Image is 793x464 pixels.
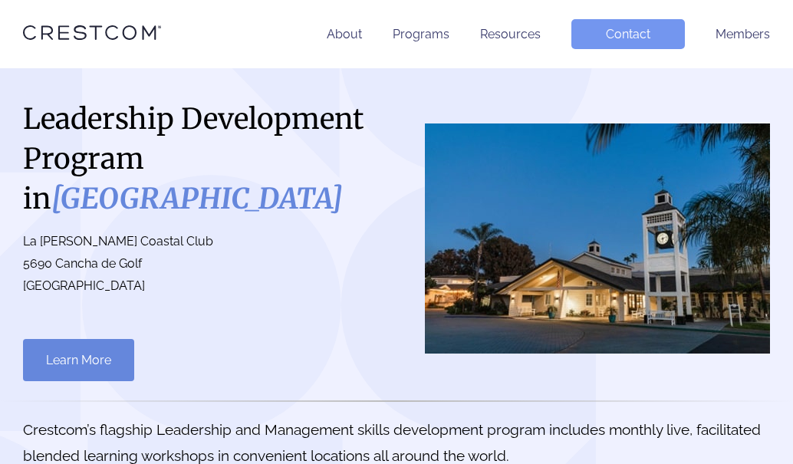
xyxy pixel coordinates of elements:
img: San Diego County [425,123,770,354]
a: Learn More [23,339,134,381]
p: La [PERSON_NAME] Coastal Club 5690 Cancha de Golf [GEOGRAPHIC_DATA] [23,231,381,297]
a: Resources [480,27,541,41]
h1: Leadership Development Program in [23,99,381,219]
i: [GEOGRAPHIC_DATA] [51,181,343,216]
a: Programs [393,27,449,41]
a: About [327,27,362,41]
a: Members [716,27,770,41]
a: Contact [571,19,685,49]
